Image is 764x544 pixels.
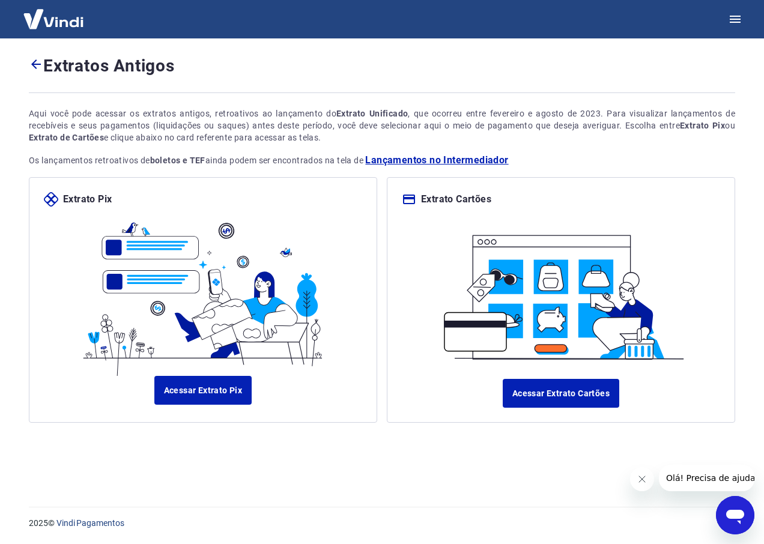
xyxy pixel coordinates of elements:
[503,379,619,408] a: Acessar Extrato Cartões
[680,121,725,130] strong: Extrato Pix
[29,133,104,142] strong: Extrato de Cartões
[29,517,735,530] p: 2025 ©
[150,156,205,165] strong: boletos e TEF
[365,153,508,168] a: Lançamentos no Intermediador
[716,496,754,534] iframe: Botão para abrir a janela de mensagens
[29,53,735,78] h4: Extratos Antigos
[29,153,735,168] p: Os lançamentos retroativos de ainda podem ser encontrados na tela de
[29,107,735,144] div: Aqui você pode acessar os extratos antigos, retroativos ao lançamento do , que ocorreu entre feve...
[336,109,408,118] strong: Extrato Unificado
[659,465,754,491] iframe: Mensagem da empresa
[7,8,101,18] span: Olá! Precisa de ajuda?
[76,207,330,376] img: ilustrapix.38d2ed8fdf785898d64e9b5bf3a9451d.svg
[14,1,92,37] img: Vindi
[421,192,491,207] p: Extrato Cartões
[63,192,112,207] p: Extrato Pix
[56,518,124,528] a: Vindi Pagamentos
[434,221,688,364] img: ilustracard.1447bf24807628a904eb562bb34ea6f9.svg
[630,467,654,491] iframe: Fechar mensagem
[154,376,252,405] a: Acessar Extrato Pix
